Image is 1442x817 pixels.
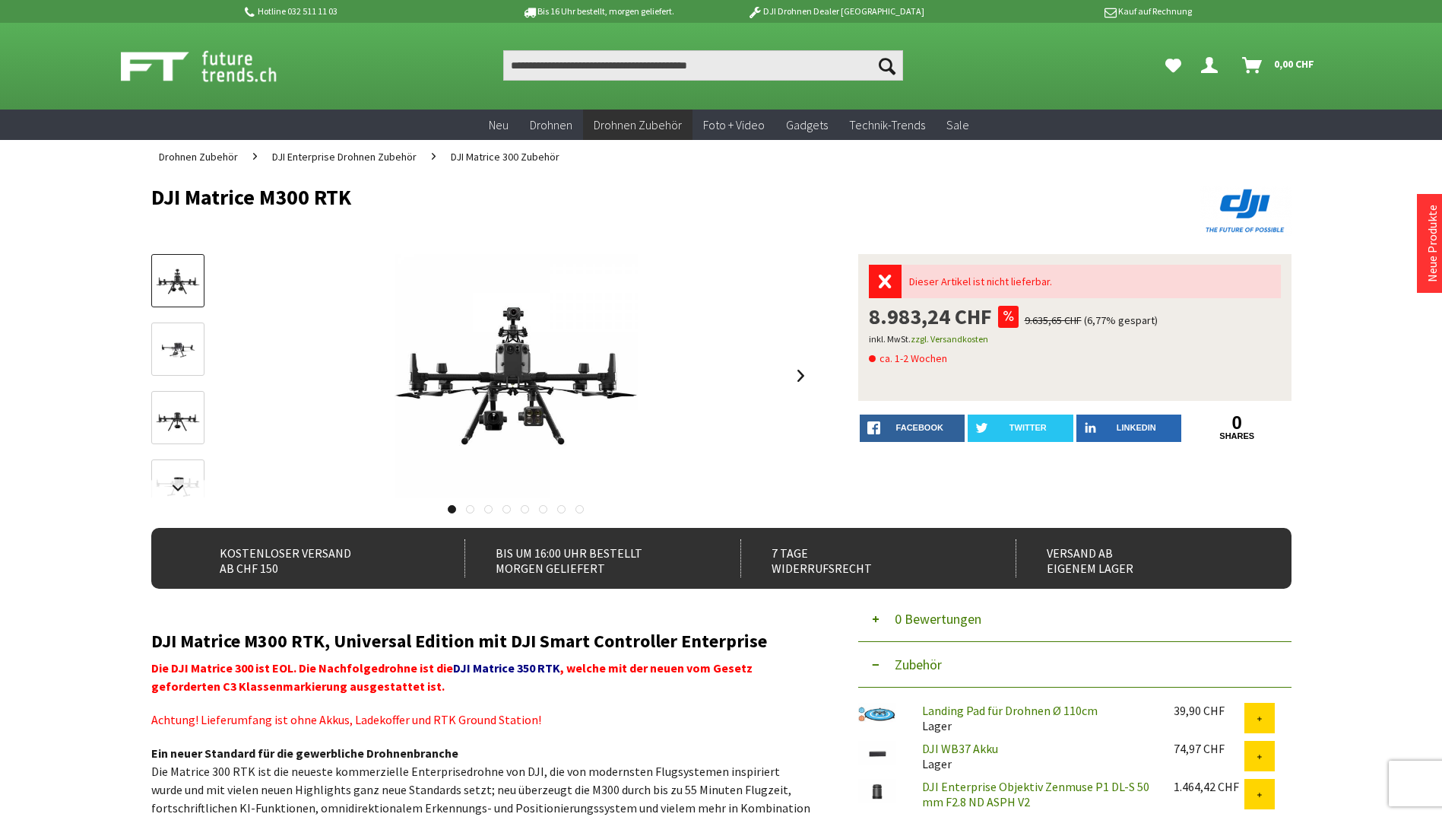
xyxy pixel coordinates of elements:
[453,660,560,676] a: DJI Matrice 350 RTK
[869,306,992,327] span: 8.983,24 CHF
[838,110,936,141] a: Technik-Trends
[858,779,896,804] img: DJI Enterprise Objektiv Zenmuse P1 DL-S 50 mm F2.8 ND ASPH V2
[786,117,828,132] span: Gadgets
[151,186,1063,208] h1: DJI Matrice M300 RTK
[1084,313,1158,327] span: (6,77% gespart)
[1076,415,1182,442] a: LinkedIn
[272,150,417,164] span: DJI Enterprise Drohnen Zubehör
[156,259,200,304] img: Vorschau: DJI Matrice M300 RTK
[1174,741,1244,756] div: 74,97 CHF
[594,117,682,132] span: Drohnen Zubehör
[910,741,1162,771] div: Lager
[858,642,1291,688] button: Zubehör
[922,741,998,756] a: DJI WB37 Akku
[946,117,969,132] span: Sale
[692,110,775,141] a: Foto + Video
[1016,539,1258,577] div: Versand ab eigenem Lager
[530,117,572,132] span: Drohnen
[151,660,753,694] strong: Die DJI Matrice 300 ist EOL. Die Nachfolgedrohne ist die , welche mit der neuen vom Gesetz geford...
[922,779,1149,809] a: DJI Enterprise Objektiv Zenmuse P1 DL-S 50 mm F2.8 ND ASPH V2
[189,539,432,577] div: Kostenloser Versand ab CHF 150
[968,415,1073,442] a: twitter
[858,596,1291,642] button: 0 Bewertungen
[871,50,903,81] button: Suchen
[503,50,903,81] input: Produkt, Marke, Kategorie, EAN, Artikelnummer…
[740,539,983,577] div: 7 Tage Widerrufsrecht
[1117,423,1156,432] span: LinkedIn
[151,745,458,761] strong: Ein neuer Standard für die gewerbliche Drohnenbranche
[478,110,519,141] a: Neu
[151,631,813,651] h2: DJI Matrice M300 RTK, Universal Edition mit DJI Smart Controller Enterprise
[464,539,707,577] div: Bis um 16:00 Uhr bestellt Morgen geliefert
[1158,50,1189,81] a: Meine Favoriten
[869,349,947,367] span: ca. 1-2 Wochen
[955,2,1192,21] p: Kauf auf Rechnung
[265,140,424,173] a: DJI Enterprise Drohnen Zubehör
[896,423,943,432] span: facebook
[451,150,559,164] span: DJI Matrice 300 Zubehör
[858,703,896,723] img: Landing Pad für Drohnen Ø 110cm
[242,2,480,21] p: Hotline 032 511 11 03
[480,2,717,21] p: Bis 16 Uhr bestellt, morgen geliefert.
[910,703,1162,733] div: Lager
[1195,50,1230,81] a: Dein Konto
[1274,52,1314,76] span: 0,00 CHF
[1200,186,1291,236] img: DJI
[1009,423,1047,432] span: twitter
[519,110,583,141] a: Drohnen
[583,110,692,141] a: Drohnen Zubehör
[922,703,1098,718] a: Landing Pad für Drohnen Ø 110cm
[1174,779,1244,794] div: 1.464,42 CHF
[717,2,954,21] p: DJI Drohnen Dealer [GEOGRAPHIC_DATA]
[1184,415,1290,431] a: 0
[849,117,925,132] span: Technik-Trends
[936,110,980,141] a: Sale
[151,140,246,173] a: Drohnen Zubehör
[121,47,310,85] img: Shop Futuretrends - zur Startseite wechseln
[1174,703,1244,718] div: 39,90 CHF
[869,330,1281,348] p: inkl. MwSt.
[395,254,638,498] img: DJI Matrice M300 RTK
[151,712,541,727] span: Achtung! Lieferumfang ist ohne Akkus, Ladekoffer und RTK Ground Station!
[1425,205,1440,282] a: Neue Produkte
[860,415,965,442] a: facebook
[159,150,238,164] span: Drohnen Zubehör
[443,140,567,173] a: DJI Matrice 300 Zubehör
[775,110,838,141] a: Gadgets
[489,117,509,132] span: Neu
[902,265,1281,298] div: Dieser Artikel ist nicht lieferbar.
[858,741,896,766] img: DJI WB37 Akku
[1184,431,1290,441] a: shares
[911,333,988,345] a: zzgl. Versandkosten
[1025,313,1082,327] span: 9.635,65 CHF
[703,117,765,132] span: Foto + Video
[1236,50,1322,81] a: Warenkorb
